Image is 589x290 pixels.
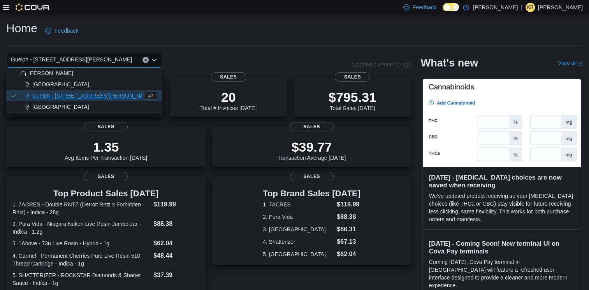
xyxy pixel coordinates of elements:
dt: 2. Pura Vida [263,213,334,221]
dt: 3. 1Above - 73u Live Rosin - Hybrid - 1g [12,239,150,247]
dd: $88.38 [337,212,360,222]
div: Transaction Average [DATE] [278,139,346,161]
button: [GEOGRAPHIC_DATA] [6,79,162,90]
button: Guelph - [STREET_ADDRESS][PERSON_NAME] [6,90,162,101]
dd: $48.44 [153,251,199,260]
span: Guelph - [STREET_ADDRESS][PERSON_NAME] [32,92,153,100]
dd: $86.31 [337,225,360,234]
span: Sales [335,72,370,82]
dt: 1. 7ACRES [263,201,334,208]
span: Dark Mode [443,11,443,12]
h2: What's new [421,57,478,69]
p: Coming [DATE], Cova Pay terminal in [GEOGRAPHIC_DATA] will feature a refreshed user interface des... [429,258,575,289]
a: View allExternal link [558,60,583,66]
dt: 5. SHATTERIZER - ROCKSTAR Diamonds & Shatter Sauce - Indica - 1g [12,271,150,287]
dt: 2. Pura Vida - Niagara Nuken Live Rosin Jumbo Jar - Indica - 1.2g [12,220,150,236]
span: Feedback [55,27,78,35]
dt: 1. 7ACRES - Double RNTZ (Detroit Rntz x Forbidden Rntz) - Indica - 28g [12,201,150,216]
div: Total # Invoices [DATE] [200,89,257,111]
dd: $37.39 [153,271,199,280]
div: Total Sales [DATE] [329,89,376,111]
dd: $88.38 [153,219,199,229]
span: Sales [84,122,128,131]
span: Sales [211,72,246,82]
span: KR [527,3,534,12]
button: [PERSON_NAME] [6,68,162,79]
button: Close list of options [151,57,157,63]
h3: [DATE] - Coming Soon! New terminal UI on Cova Pay terminals [429,239,575,255]
svg: External link [578,61,583,66]
dd: $67.13 [337,237,360,246]
p: 20 [200,89,257,105]
p: [PERSON_NAME] [473,3,518,12]
dt: 5. [GEOGRAPHIC_DATA] [263,250,334,258]
span: [GEOGRAPHIC_DATA] [32,80,89,88]
p: Updated 1 minute(s) ago [352,61,411,68]
dt: 4. Carmel - Permanent Cherries Pure Live Resin 510 Thread Cartridge - Indica - 1g [12,252,150,267]
button: [GEOGRAPHIC_DATA] [6,101,162,113]
h3: Top Product Sales [DATE] [12,189,199,198]
p: | [521,3,522,12]
dd: $119.99 [153,200,199,209]
h3: [DATE] - [MEDICAL_DATA] choices are now saved when receiving [429,173,575,189]
div: Choose from the following options [6,68,162,113]
span: Sales [84,172,128,181]
input: Dark Mode [443,3,459,11]
span: Sales [290,172,334,181]
img: Cova [16,3,50,11]
button: Clear input [142,57,149,63]
p: 1.35 [65,139,147,155]
div: Kelsie Rutledge [526,3,535,12]
span: [PERSON_NAME] [28,69,73,77]
dd: $62.04 [153,239,199,248]
dt: 3. [GEOGRAPHIC_DATA] [263,225,334,233]
h3: Top Brand Sales [DATE] [263,189,360,198]
div: Avg Items Per Transaction [DATE] [65,139,147,161]
dd: $62.04 [337,250,360,259]
span: Feedback [413,3,436,11]
span: Guelph - [STREET_ADDRESS][PERSON_NAME] [11,55,132,64]
p: $39.77 [278,139,346,155]
p: $795.31 [329,89,376,105]
span: Sales [290,122,334,131]
span: [GEOGRAPHIC_DATA] [32,103,89,111]
h1: Home [6,21,37,36]
a: Feedback [42,23,81,38]
dd: $119.99 [337,200,360,209]
p: [PERSON_NAME] [538,3,583,12]
p: We've updated product receiving so your [MEDICAL_DATA] choices (like THCa or CBG) stay visible fo... [429,192,575,223]
dt: 4. Shatterizer [263,238,334,246]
